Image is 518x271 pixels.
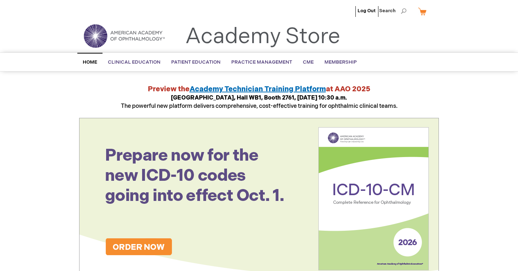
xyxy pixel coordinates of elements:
[231,59,292,65] span: Practice Management
[121,95,397,110] span: The powerful new platform delivers comprehensive, cost-effective training for ophthalmic clinical...
[379,4,406,18] span: Search
[108,59,160,65] span: Clinical Education
[324,59,357,65] span: Membership
[303,59,314,65] span: CME
[83,59,97,65] span: Home
[171,95,347,101] strong: [GEOGRAPHIC_DATA], Hall WB1, Booth 2761, [DATE] 10:30 a.m.
[358,8,376,14] a: Log Out
[190,85,326,93] a: Academy Technician Training Platform
[171,59,221,65] span: Patient Education
[185,24,340,50] a: Academy Store
[148,85,371,93] strong: Preview the at AAO 2025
